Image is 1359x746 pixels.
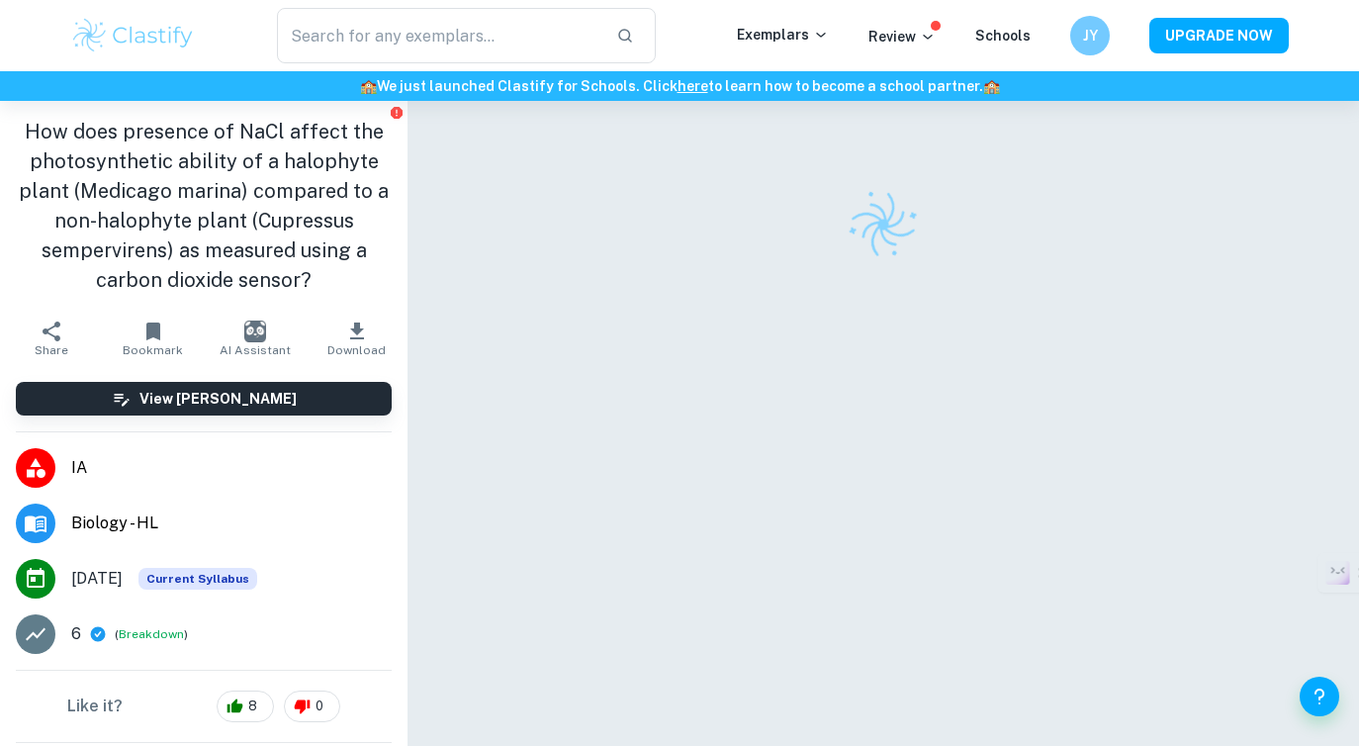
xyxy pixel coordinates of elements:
span: Biology - HL [71,512,392,535]
span: Bookmark [123,343,183,357]
p: 6 [71,622,81,646]
span: Current Syllabus [138,568,257,590]
img: Clastify logo [837,178,930,271]
input: Search for any exemplars... [277,8,600,63]
button: UPGRADE NOW [1149,18,1289,53]
a: Schools [975,28,1031,44]
button: View [PERSON_NAME] [16,382,392,416]
button: Bookmark [102,311,204,366]
span: 🏫 [983,78,1000,94]
h6: JY [1079,25,1102,47]
button: JY [1070,16,1110,55]
img: AI Assistant [244,321,266,342]
h6: We just launched Clastify for Schools. Click to learn how to become a school partner. [4,75,1355,97]
span: Share [35,343,68,357]
span: [DATE] [71,567,123,591]
div: 8 [217,691,274,722]
span: Download [327,343,386,357]
a: here [678,78,708,94]
button: Breakdown [119,625,184,643]
span: IA [71,456,392,480]
p: Exemplars [737,24,829,46]
button: Report issue [389,105,404,120]
p: Review [868,26,936,47]
span: AI Assistant [220,343,291,357]
div: 0 [284,691,340,722]
img: Clastify logo [70,16,196,55]
h6: View [PERSON_NAME] [139,388,297,410]
span: 8 [237,697,268,716]
span: ( ) [115,625,188,644]
h1: How does presence of NaCl affect the photosynthetic ability of a halophyte plant (Medicago marina... [16,117,392,295]
span: 🏫 [360,78,377,94]
button: AI Assistant [204,311,306,366]
div: This exemplar is based on the current syllabus. Feel free to refer to it for inspiration/ideas wh... [138,568,257,590]
h6: Like it? [67,695,123,718]
span: 0 [305,697,334,716]
button: Download [306,311,408,366]
button: Help and Feedback [1300,677,1339,716]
